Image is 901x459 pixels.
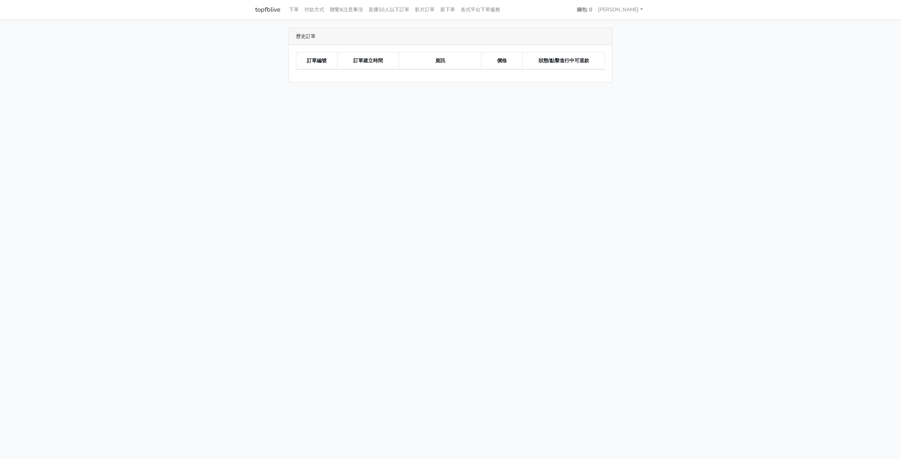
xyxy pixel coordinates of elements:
strong: 錢包: 0 [577,6,592,13]
a: 聯繫&注意事項 [327,3,366,17]
a: 下單 [286,3,302,17]
th: 資訊 [399,52,481,70]
div: 歷史訂單 [289,28,612,45]
a: topfblive [255,3,281,17]
a: 新下單 [437,3,458,17]
a: 直播50人以下訂單 [366,3,412,17]
th: 狀態/點擊進行中可退款 [523,52,605,70]
th: 訂單建立時間 [337,52,399,70]
a: 付款方式 [302,3,327,17]
th: 價格 [481,52,523,70]
a: 各式平台下單服務 [458,3,503,17]
a: 錢包: 0 [574,3,595,17]
a: [PERSON_NAME] [595,3,646,17]
a: 影片訂單 [412,3,437,17]
th: 訂單編號 [296,52,338,70]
